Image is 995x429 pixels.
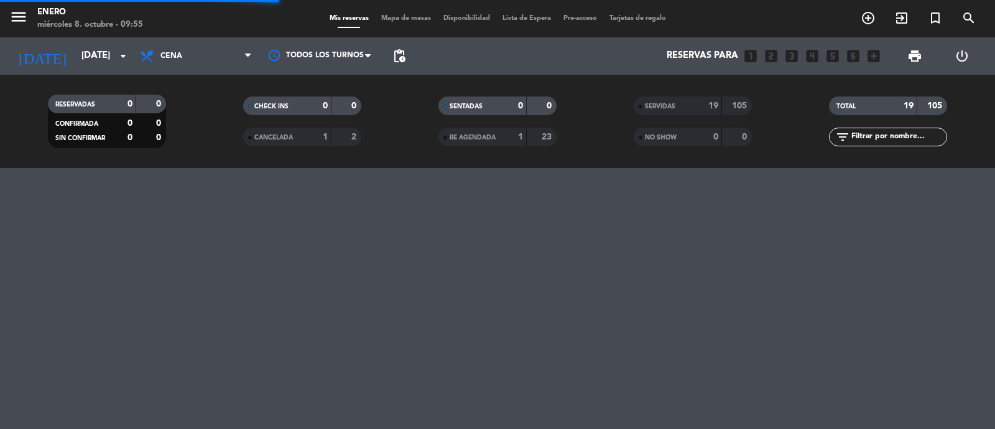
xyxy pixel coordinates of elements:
[156,100,164,108] strong: 0
[9,7,28,26] i: menu
[323,15,375,22] span: Mis reservas
[927,101,945,110] strong: 105
[547,101,554,110] strong: 0
[667,50,738,62] span: Reservas para
[743,48,759,64] i: looks_one
[392,49,407,64] span: pending_actions
[37,6,143,19] div: Enero
[961,11,976,26] i: search
[645,134,677,141] span: NO SHOW
[645,103,675,110] span: SERVIDAS
[55,135,105,141] span: SIN CONFIRMAR
[351,133,359,141] strong: 2
[55,101,95,108] span: RESERVADAS
[254,103,289,110] span: CHECK INS
[9,7,28,31] button: menu
[850,130,946,144] input: Filtrar por nombre...
[518,133,523,141] strong: 1
[742,133,749,141] strong: 0
[861,11,876,26] i: add_circle_outline
[375,15,437,22] span: Mapa de mesas
[323,133,328,141] strong: 1
[928,11,943,26] i: turned_in_not
[254,134,293,141] span: CANCELADA
[9,42,75,70] i: [DATE]
[836,103,856,110] span: TOTAL
[323,101,328,110] strong: 0
[542,133,554,141] strong: 23
[156,133,164,142] strong: 0
[496,15,557,22] span: Lista de Espera
[518,101,523,110] strong: 0
[351,101,359,110] strong: 0
[784,48,800,64] i: looks_3
[127,133,132,142] strong: 0
[845,48,861,64] i: looks_6
[732,101,749,110] strong: 105
[708,101,718,110] strong: 19
[603,15,672,22] span: Tarjetas de regalo
[955,49,970,64] i: power_settings_new
[450,134,496,141] span: RE AGENDADA
[894,11,909,26] i: exit_to_app
[804,48,820,64] i: looks_4
[55,121,98,127] span: CONFIRMADA
[763,48,779,64] i: looks_two
[116,49,131,64] i: arrow_drop_down
[907,49,922,64] span: print
[713,133,718,141] strong: 0
[825,48,841,64] i: looks_5
[37,19,143,31] div: miércoles 8. octubre - 09:55
[437,15,496,22] span: Disponibilidad
[904,101,914,110] strong: 19
[557,15,603,22] span: Pre-acceso
[160,52,182,60] span: Cena
[156,119,164,128] strong: 0
[938,37,986,75] div: LOG OUT
[450,103,483,110] span: SENTADAS
[835,130,850,144] i: filter_list
[866,48,882,64] i: add_box
[127,100,132,108] strong: 0
[127,119,132,128] strong: 0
